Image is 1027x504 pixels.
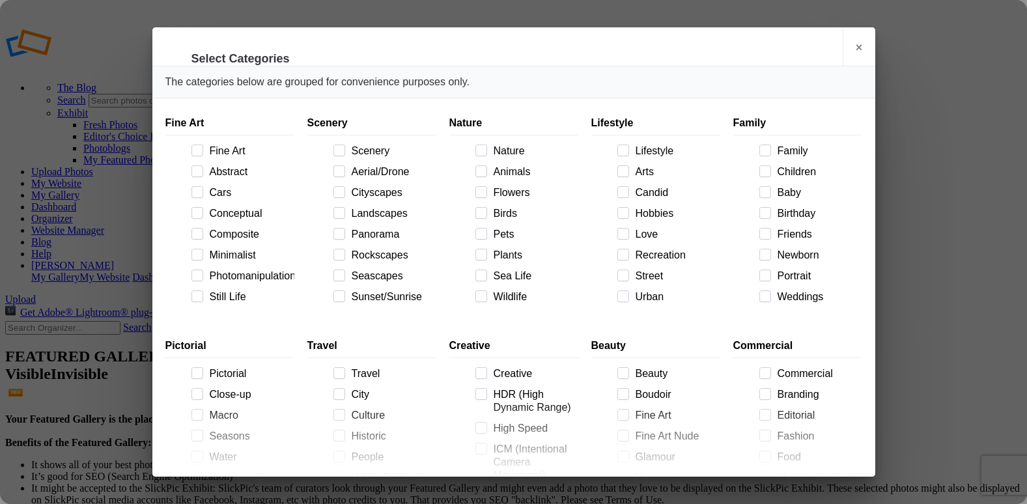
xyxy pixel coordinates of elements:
[346,207,436,220] span: Landscapes
[772,409,862,422] span: Editorial
[346,186,436,199] span: Cityscapes
[346,165,436,178] span: Aerial/Drone
[630,186,720,199] span: Candid
[630,270,720,283] span: Street
[630,165,720,178] span: Arts
[488,270,578,283] span: Sea Life
[843,27,875,66] a: ×
[346,471,436,484] span: Urban Exploration
[488,228,578,241] span: Pets
[772,165,862,178] span: Children
[204,409,294,422] span: Macro
[204,270,294,283] span: Photomanipulation
[772,471,862,484] span: Modeling
[772,290,862,303] span: Weddings
[772,207,862,220] span: Birthday
[449,111,578,135] div: Nature
[346,388,436,401] span: City
[630,409,720,422] span: Fine Art
[591,334,720,358] div: Beauty
[488,290,578,303] span: Wildlife
[772,270,862,283] span: Portrait
[307,111,436,135] div: Scenery
[488,207,578,220] span: Birds
[346,367,436,380] span: Travel
[630,145,720,158] span: Lifestyle
[346,249,436,262] span: Rockscapes
[346,290,436,303] span: Sunset/Sunrise
[630,430,720,443] span: Fine Art Nude
[772,249,862,262] span: Newborn
[346,409,436,422] span: Culture
[733,334,862,358] div: Commercial
[307,334,436,358] div: Travel
[165,334,294,358] div: Pictorial
[488,145,578,158] span: Nature
[346,270,436,283] span: Seascapes
[488,388,578,414] span: HDR (High Dynamic Range)
[772,186,862,199] span: Baby
[488,443,578,482] span: ICM (Intentional Camera Movement)
[204,388,294,401] span: Close-up
[204,207,294,220] span: Conceptual
[772,430,862,443] span: Fashion
[165,111,294,135] div: Fine Art
[630,290,720,303] span: Urban
[346,145,436,158] span: Scenery
[346,451,436,464] span: People
[346,430,436,443] span: Historic
[488,186,578,199] span: Flowers
[630,228,720,241] span: Love
[772,451,862,464] span: Food
[630,249,720,262] span: Recreation
[488,249,578,262] span: Plants
[733,111,862,135] div: Family
[772,367,862,380] span: Commercial
[630,367,720,380] span: Beauty
[204,471,294,484] span: Underwater
[630,207,720,220] span: Hobbies
[204,290,294,303] span: Still Life
[204,228,294,241] span: Composite
[204,145,294,158] span: Fine Art
[204,451,294,464] span: Water
[630,388,720,401] span: Boudoir
[346,228,436,241] span: Panorama
[772,228,862,241] span: Friends
[488,367,578,380] span: Creative
[191,51,290,66] li: Select Categories
[152,66,875,98] div: The categories below are grouped for convenience purposes only.
[449,334,578,358] div: Creative
[204,430,294,443] span: Seasons
[488,165,578,178] span: Animals
[591,111,720,135] div: Lifestyle
[204,165,294,178] span: Abstract
[772,145,862,158] span: Family
[488,422,578,435] span: High Speed
[204,249,294,262] span: Minimalist
[204,367,294,380] span: Pictorial
[204,186,294,199] span: Cars
[630,451,720,464] span: Glamour
[630,471,720,484] span: Maternity
[772,388,862,401] span: Branding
